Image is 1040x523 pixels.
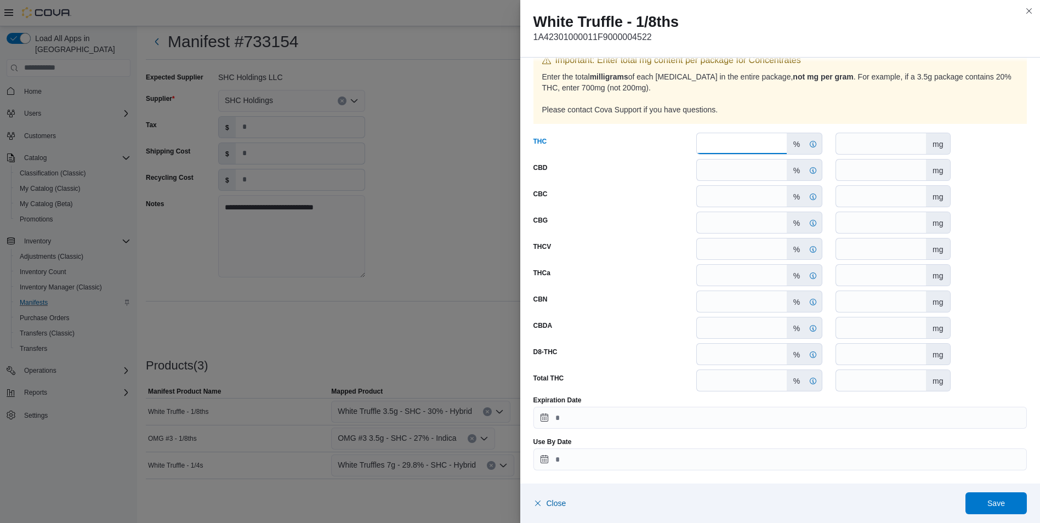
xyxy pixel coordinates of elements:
[804,271,822,280] svg: External Cannabinoid
[787,291,806,312] div: %
[787,317,806,338] div: %
[926,212,950,233] div: mg
[590,72,628,81] b: milligrams
[804,377,822,385] svg: External Cannabinoid
[533,216,548,225] label: CBG
[926,291,950,312] div: mg
[926,370,950,391] div: mg
[926,238,950,259] div: mg
[926,186,950,207] div: mg
[542,54,1019,67] p: Important: Enter total mg content per package for Concentrates
[533,242,552,251] label: THCV
[787,133,806,154] div: %
[926,344,950,365] div: mg
[804,245,822,254] svg: External Cannabinoid
[533,137,547,146] label: THC
[533,492,566,514] button: Close
[533,321,553,330] label: CBDA
[804,166,822,175] svg: External Cannabinoid
[533,13,1027,31] h2: White Truffle - 1/8ths
[533,31,1027,44] p: 1A42301000011F9000004522
[787,212,806,233] div: %
[926,265,950,286] div: mg
[804,219,822,228] svg: External Cannabinoid
[787,186,806,207] div: %
[926,160,950,180] div: mg
[787,265,806,286] div: %
[533,448,1027,470] input: Press the down key to open a popover containing a calendar.
[533,374,564,383] label: Total THC
[533,269,550,277] label: THCa
[965,492,1027,514] button: Save
[533,163,548,172] label: CBD
[793,72,853,81] b: not mg per gram
[987,498,1005,509] span: Save
[533,348,558,356] label: D8-THC
[533,437,572,446] label: Use By Date
[533,190,548,198] label: CBC
[787,160,806,180] div: %
[804,350,822,359] svg: External Cannabinoid
[926,317,950,338] div: mg
[804,140,822,149] svg: External Cannabinoid
[787,238,806,259] div: %
[787,370,806,391] div: %
[542,71,1019,93] p: Enter the total of each [MEDICAL_DATA] in the entire package, . For example, if a 3.5g package co...
[542,104,1019,115] p: Please contact Cova Support if you have questions.
[787,344,806,365] div: %
[804,192,822,201] svg: External Cannabinoid
[804,324,822,333] svg: External Cannabinoid
[1022,4,1036,18] button: Close this dialog
[533,295,548,304] label: CBN
[547,498,566,509] span: Close
[804,298,822,306] svg: External Cannabinoid
[926,133,950,154] div: mg
[533,396,582,405] label: Expiration Date
[533,407,1027,429] input: Press the down key to open a popover containing a calendar.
